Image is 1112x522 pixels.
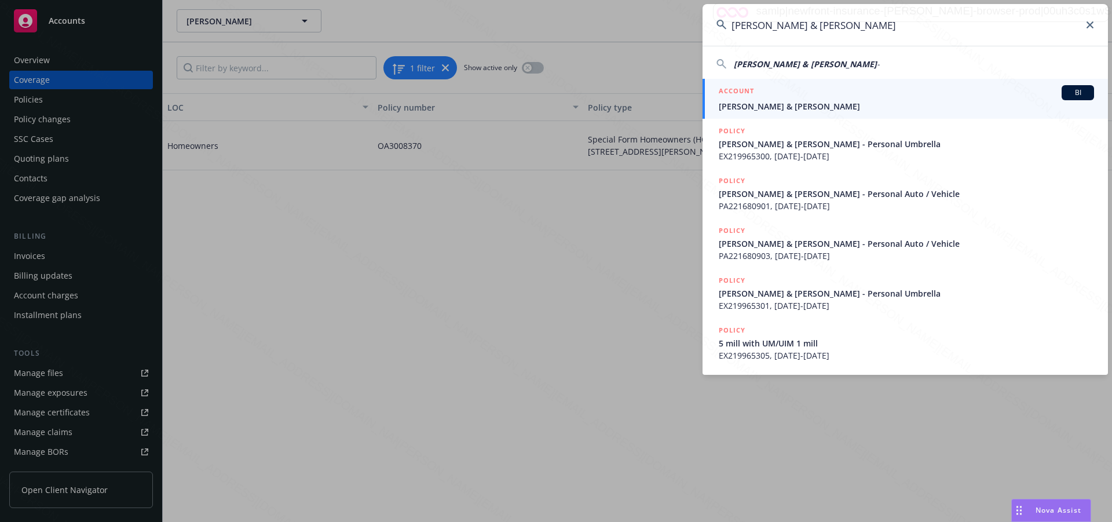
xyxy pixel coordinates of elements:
[719,138,1094,150] span: [PERSON_NAME] & [PERSON_NAME] - Personal Umbrella
[703,79,1108,119] a: ACCOUNTBI[PERSON_NAME] & [PERSON_NAME]
[703,169,1108,218] a: POLICY[PERSON_NAME] & [PERSON_NAME] - Personal Auto / VehiclePA221680901, [DATE]-[DATE]
[703,218,1108,268] a: POLICY[PERSON_NAME] & [PERSON_NAME] - Personal Auto / VehiclePA221680903, [DATE]-[DATE]
[719,324,745,336] h5: POLICY
[719,225,745,236] h5: POLICY
[719,85,754,99] h5: ACCOUNT
[719,287,1094,300] span: [PERSON_NAME] & [PERSON_NAME] - Personal Umbrella
[1012,499,1026,521] div: Drag to move
[719,200,1094,212] span: PA221680901, [DATE]-[DATE]
[719,125,745,137] h5: POLICY
[734,59,877,70] span: [PERSON_NAME] & [PERSON_NAME]
[1066,87,1089,98] span: BI
[1036,505,1081,515] span: Nova Assist
[719,275,745,286] h5: POLICY
[719,188,1094,200] span: [PERSON_NAME] & [PERSON_NAME] - Personal Auto / Vehicle
[877,59,880,70] span: -
[1011,499,1091,522] button: Nova Assist
[703,318,1108,368] a: POLICY5 mill with UM/UIM 1 millEX219965305, [DATE]-[DATE]
[719,349,1094,362] span: EX219965305, [DATE]-[DATE]
[719,238,1094,250] span: [PERSON_NAME] & [PERSON_NAME] - Personal Auto / Vehicle
[719,175,745,187] h5: POLICY
[703,119,1108,169] a: POLICY[PERSON_NAME] & [PERSON_NAME] - Personal UmbrellaEX219965300, [DATE]-[DATE]
[719,150,1094,162] span: EX219965300, [DATE]-[DATE]
[703,4,1108,46] input: Search...
[703,268,1108,318] a: POLICY[PERSON_NAME] & [PERSON_NAME] - Personal UmbrellaEX219965301, [DATE]-[DATE]
[719,337,1094,349] span: 5 mill with UM/UIM 1 mill
[719,250,1094,262] span: PA221680903, [DATE]-[DATE]
[719,100,1094,112] span: [PERSON_NAME] & [PERSON_NAME]
[719,300,1094,312] span: EX219965301, [DATE]-[DATE]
